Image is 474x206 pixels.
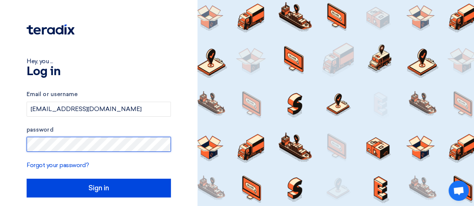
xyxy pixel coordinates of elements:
input: Enter your business email or username [27,102,171,117]
font: Log in [27,66,60,78]
a: Forgot your password? [27,162,89,169]
div: Open chat [449,181,469,201]
font: Hey, you ... [27,58,53,65]
input: Sign in [27,179,171,197]
img: Teradix logo [27,24,75,35]
font: Email or username [27,91,78,98]
font: password [27,126,54,133]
